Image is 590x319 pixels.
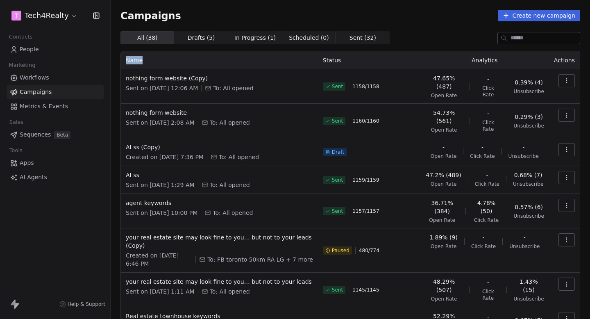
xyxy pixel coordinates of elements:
[289,34,329,42] span: Scheduled ( 0 )
[352,118,379,124] span: 1160 / 1160
[513,296,544,302] span: Unsubscribe
[234,34,276,42] span: In Progress ( 1 )
[352,287,379,293] span: 1145 / 1145
[188,34,215,42] span: Drafts ( 5 )
[477,119,500,132] span: Click Rate
[431,243,457,250] span: Open Rate
[210,287,250,296] span: To: All opened
[7,85,104,99] a: Campaigns
[477,85,500,98] span: Click Rate
[219,153,259,161] span: To: All opened
[431,92,457,99] span: Open Rate
[486,171,488,179] span: -
[508,153,539,159] span: Unsubscribe
[522,143,524,151] span: -
[420,51,549,69] th: Analytics
[20,173,47,182] span: AI Agents
[7,100,104,113] a: Metrics & Events
[5,31,36,43] span: Contacts
[126,181,195,189] span: Sent on [DATE] 1:29 AM
[126,278,313,286] span: your real estate site may look fine to you… but not to your leads
[471,243,496,250] span: Click Rate
[425,109,463,125] span: 54.73% (561)
[470,153,495,159] span: Click Rate
[514,171,542,179] span: 0.68% (7)
[6,144,26,157] span: Tools
[15,11,18,20] span: T
[121,51,318,69] th: Name
[7,43,104,56] a: People
[352,208,379,214] span: 1157 / 1157
[213,84,253,92] span: To: All opened
[474,217,499,223] span: Click Rate
[332,118,343,124] span: Sent
[481,143,483,151] span: -
[5,59,39,71] span: Marketing
[431,296,457,302] span: Open Rate
[20,130,51,139] span: Sequences
[349,34,376,42] span: Sent ( 32 )
[332,287,343,293] span: Sent
[332,247,349,254] span: Paused
[487,109,489,118] span: -
[20,159,34,167] span: Apps
[59,301,105,308] a: Help & Support
[515,203,543,211] span: 0.57% (6)
[120,10,181,21] span: Campaigns
[509,243,540,250] span: Unsubscribe
[318,51,420,69] th: Status
[20,102,68,111] span: Metrics & Events
[126,74,313,82] span: nothing form website (Copy)
[431,181,457,187] span: Open Rate
[126,209,197,217] span: Sent on [DATE] 10:00 PM
[429,217,455,223] span: Open Rate
[20,45,39,54] span: People
[549,51,580,69] th: Actions
[352,177,379,183] span: 1159 / 1159
[431,153,457,159] span: Open Rate
[498,10,580,21] button: Create new campaign
[20,88,52,96] span: Campaigns
[514,213,544,219] span: Unsubscribe
[475,181,499,187] span: Click Rate
[126,84,198,92] span: Sent on [DATE] 12:06 AM
[68,301,105,308] span: Help & Support
[7,171,104,184] a: AI Agents
[429,233,458,242] span: 1.89% (9)
[6,116,27,128] span: Sales
[514,123,544,129] span: Unsubscribe
[487,278,489,287] span: -
[210,181,250,189] span: To: All opened
[425,199,459,215] span: 36.71% (384)
[126,251,192,268] span: Created on [DATE] 6:46 PM
[126,287,195,296] span: Sent on [DATE] 1:11 AM
[126,143,313,151] span: AI ss (Copy)
[332,177,343,183] span: Sent
[359,247,379,254] span: 480 / 774
[126,199,313,207] span: agent keywords
[426,171,461,179] span: 47.2% (489)
[207,255,313,264] span: To: FB toronto 50km RA LG + 7 more
[126,153,204,161] span: Created on [DATE] 7:36 PM
[332,83,343,90] span: Sent
[126,233,313,250] span: your real estate site may look fine to you… but not to your leads (Copy)
[20,73,49,82] span: Workflows
[25,10,69,21] span: Tech4Realty
[524,233,526,242] span: -
[7,156,104,170] a: Apps
[487,75,489,83] span: -
[472,199,500,215] span: 4.78% (50)
[442,143,445,151] span: -
[425,74,463,91] span: 47.65% (487)
[332,149,344,155] span: Draft
[210,118,250,127] span: To: All opened
[513,278,544,294] span: 1.43% (15)
[10,9,79,23] button: TTech4Realty
[54,131,70,139] span: Beta
[513,181,543,187] span: Unsubscribe
[514,88,544,95] span: Unsubscribe
[425,278,463,294] span: 48.29% (507)
[515,113,543,121] span: 0.29% (3)
[482,233,484,242] span: -
[332,208,343,214] span: Sent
